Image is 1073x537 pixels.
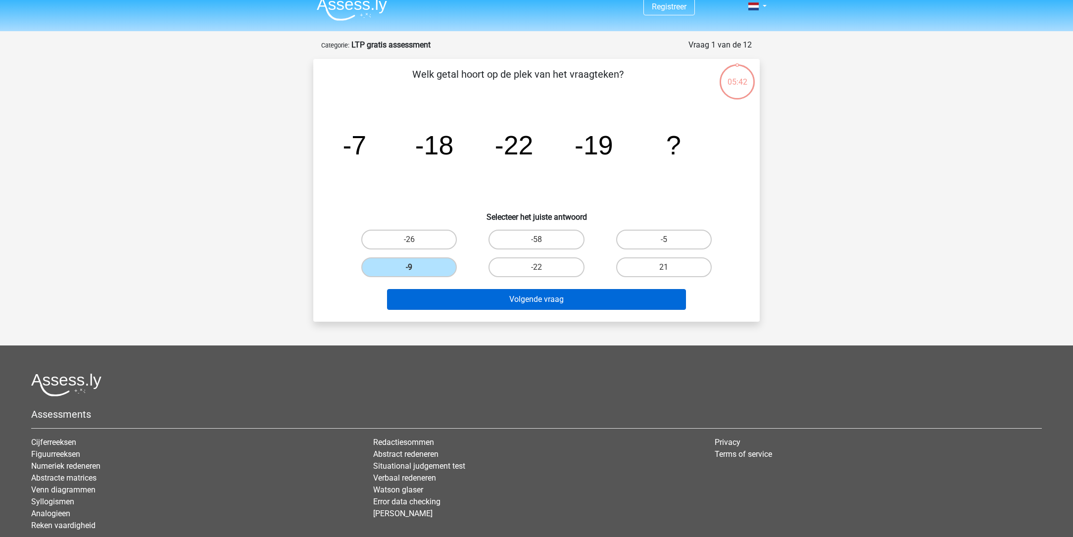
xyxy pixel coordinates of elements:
[373,497,440,506] a: Error data checking
[715,449,772,459] a: Terms of service
[495,130,534,160] tspan: -22
[31,521,96,530] a: Reken vaardigheid
[373,438,434,447] a: Redactiesommen
[31,438,76,447] a: Cijferreeksen
[342,130,366,160] tspan: -7
[652,2,686,11] a: Registreer
[616,257,712,277] label: 21
[373,461,465,471] a: Situational judgement test
[575,130,613,160] tspan: -19
[373,449,439,459] a: Abstract redeneren
[31,373,101,396] img: Assessly logo
[31,497,74,506] a: Syllogismen
[31,461,100,471] a: Numeriek redeneren
[329,67,707,97] p: Welk getal hoort op de plek van het vraagteken?
[719,63,756,88] div: 05:42
[415,130,454,160] tspan: -18
[373,509,433,518] a: [PERSON_NAME]
[351,40,431,49] strong: LTP gratis assessment
[361,230,457,249] label: -26
[31,473,97,483] a: Abstracte matrices
[31,509,70,518] a: Analogieen
[31,485,96,494] a: Venn diagrammen
[688,39,752,51] div: Vraag 1 van de 12
[666,130,681,160] tspan: ?
[329,204,744,222] h6: Selecteer het juiste antwoord
[488,257,584,277] label: -22
[373,485,423,494] a: Watson glaser
[361,257,457,277] label: -9
[31,449,80,459] a: Figuurreeksen
[31,408,1042,420] h5: Assessments
[373,473,436,483] a: Verbaal redeneren
[715,438,740,447] a: Privacy
[387,289,686,310] button: Volgende vraag
[616,230,712,249] label: -5
[488,230,584,249] label: -58
[321,42,349,49] small: Categorie:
